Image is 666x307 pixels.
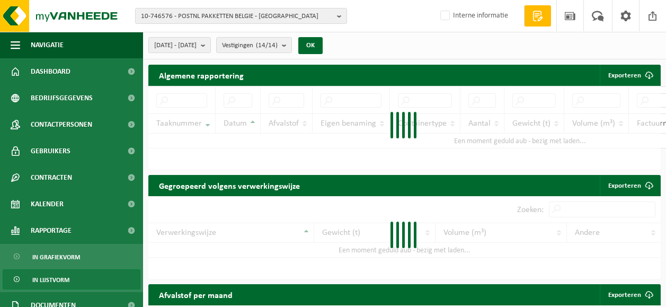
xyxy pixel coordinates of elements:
span: Navigatie [31,32,64,58]
span: Kalender [31,191,64,217]
count: (14/14) [256,42,278,49]
button: OK [298,37,323,54]
button: 10-746576 - POSTNL PAKKETTEN BELGIE - [GEOGRAPHIC_DATA] [135,8,347,24]
button: Exporteren [600,65,660,86]
span: In grafiekvorm [32,247,80,267]
span: Vestigingen [222,38,278,54]
span: Contracten [31,164,72,191]
a: In lijstvorm [3,269,140,290]
a: In grafiekvorm [3,247,140,267]
span: [DATE] - [DATE] [154,38,197,54]
h2: Gegroepeerd volgens verwerkingswijze [148,175,310,196]
button: [DATE] - [DATE] [148,37,211,53]
h2: Algemene rapportering [148,65,254,86]
span: Bedrijfsgegevens [31,85,93,111]
span: In lijstvorm [32,270,69,290]
span: Dashboard [31,58,70,85]
a: Exporteren [600,175,660,196]
span: Contactpersonen [31,111,92,138]
label: Interne informatie [438,8,508,24]
span: 10-746576 - POSTNL PAKKETTEN BELGIE - [GEOGRAPHIC_DATA] [141,8,333,24]
a: Exporteren [600,284,660,305]
button: Vestigingen(14/14) [216,37,292,53]
span: Gebruikers [31,138,70,164]
h2: Afvalstof per maand [148,284,243,305]
span: Rapportage [31,217,72,244]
